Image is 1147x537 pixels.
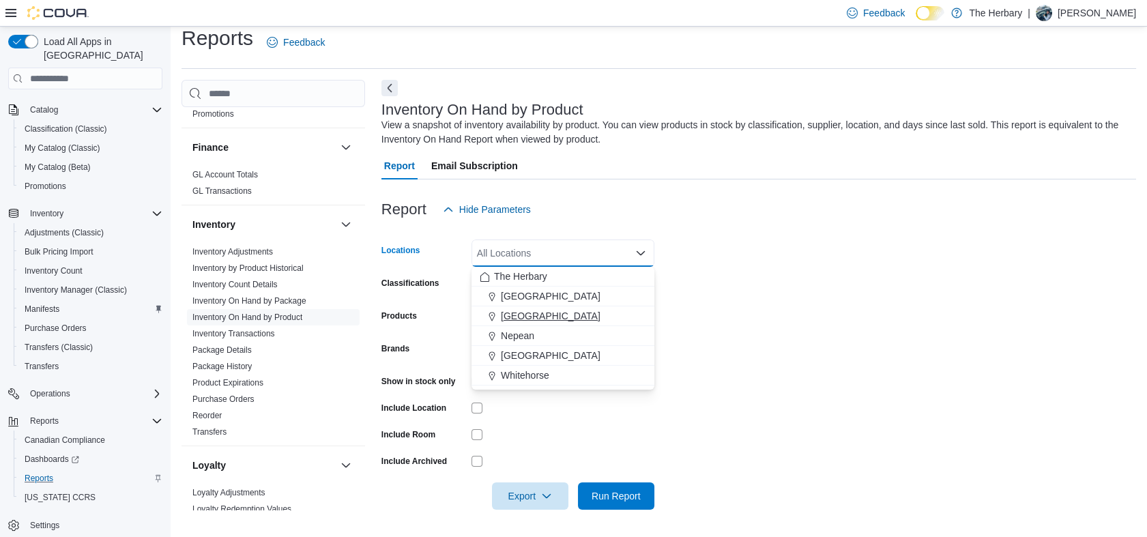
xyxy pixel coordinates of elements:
button: Close list of options [635,248,646,259]
button: Run Report [578,482,654,510]
button: Whitehorse [471,366,654,386]
label: Show in stock only [381,376,456,387]
a: Adjustments (Classic) [19,224,109,241]
span: Inventory [25,205,162,222]
span: Reports [25,473,53,484]
button: [US_STATE] CCRS [14,488,168,507]
label: Classifications [381,278,439,289]
label: Products [381,310,417,321]
span: Whitehorse [501,368,549,382]
span: [US_STATE] CCRS [25,492,96,503]
span: Purchase Orders [25,323,87,334]
span: Product Expirations [192,377,263,388]
h3: Finance [192,141,229,154]
button: My Catalog (Beta) [14,158,168,177]
span: My Catalog (Beta) [19,159,162,175]
span: Transfers [25,361,59,372]
button: [GEOGRAPHIC_DATA] [471,346,654,366]
button: Inventory [3,204,168,223]
span: Manifests [19,301,162,317]
input: Dark Mode [916,6,944,20]
a: Inventory Transactions [192,329,275,338]
button: [GEOGRAPHIC_DATA] [471,287,654,306]
p: | [1028,5,1030,21]
span: Bulk Pricing Import [25,246,93,257]
span: Inventory by Product Historical [192,263,304,274]
a: Reorder [192,411,222,420]
span: Inventory Transactions [192,328,275,339]
button: Manifests [14,300,168,319]
button: Transfers (Classic) [14,338,168,357]
button: Inventory [338,216,354,233]
span: Inventory On Hand by Product [192,312,302,323]
a: Inventory Adjustments [192,247,273,257]
span: Feedback [283,35,325,49]
p: The Herbary [969,5,1022,21]
span: Hide Parameters [459,203,531,216]
a: Product Expirations [192,378,263,388]
span: Reports [19,470,162,487]
span: Loyalty Redemption Values [192,504,291,514]
label: Include Location [381,403,446,413]
button: Purchase Orders [14,319,168,338]
span: Inventory On Hand by Package [192,295,306,306]
button: Inventory [192,218,335,231]
a: Inventory On Hand by Package [192,296,306,306]
span: Settings [30,520,59,531]
span: Run Report [592,489,641,503]
a: GL Account Totals [192,170,258,179]
a: Package History [192,362,252,371]
a: Inventory Count Details [192,280,278,289]
span: Canadian Compliance [25,435,105,446]
label: Include Room [381,429,435,440]
label: Include Archived [381,456,447,467]
span: Inventory Count [25,265,83,276]
button: Inventory Manager (Classic) [14,280,168,300]
a: Inventory On Hand by Product [192,313,302,322]
button: Bulk Pricing Import [14,242,168,261]
a: Settings [25,517,65,534]
span: Operations [25,386,162,402]
span: Catalog [30,104,58,115]
a: Feedback [261,29,330,56]
a: Package Details [192,345,252,355]
button: Promotions [14,177,168,196]
button: Settings [3,515,168,535]
a: Manifests [19,301,65,317]
span: The Herbary [494,270,547,283]
div: Loyalty [182,484,365,523]
span: GL Account Totals [192,169,258,180]
button: My Catalog (Classic) [14,139,168,158]
span: [GEOGRAPHIC_DATA] [501,289,600,303]
a: Purchase Orders [19,320,92,336]
a: Inventory Manager (Classic) [19,282,132,298]
span: Canadian Compliance [19,432,162,448]
button: Classification (Classic) [14,119,168,139]
button: Finance [192,141,335,154]
span: Nepean [501,329,534,343]
span: Transfers [192,426,227,437]
div: Brandon Eddie [1036,5,1052,21]
button: Reports [14,469,168,488]
a: Inventory Count [19,263,88,279]
button: Export [492,482,568,510]
button: [GEOGRAPHIC_DATA] [471,306,654,326]
button: Transfers [14,357,168,376]
a: Dashboards [14,450,168,469]
a: Purchase Orders [192,394,255,404]
div: Inventory [182,244,365,446]
span: Washington CCRS [19,489,162,506]
button: Nepean [471,326,654,346]
button: Catalog [25,102,63,118]
a: Inventory by Product Historical [192,263,304,273]
label: Locations [381,245,420,256]
span: Loyalty Adjustments [192,487,265,498]
span: Promotions [19,178,162,194]
a: Promotions [192,109,234,119]
button: Reports [3,411,168,431]
span: My Catalog (Classic) [19,140,162,156]
span: Promotions [25,181,66,192]
div: View a snapshot of inventory availability by product. You can view products in stock by classific... [381,118,1129,147]
h3: Report [381,201,426,218]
